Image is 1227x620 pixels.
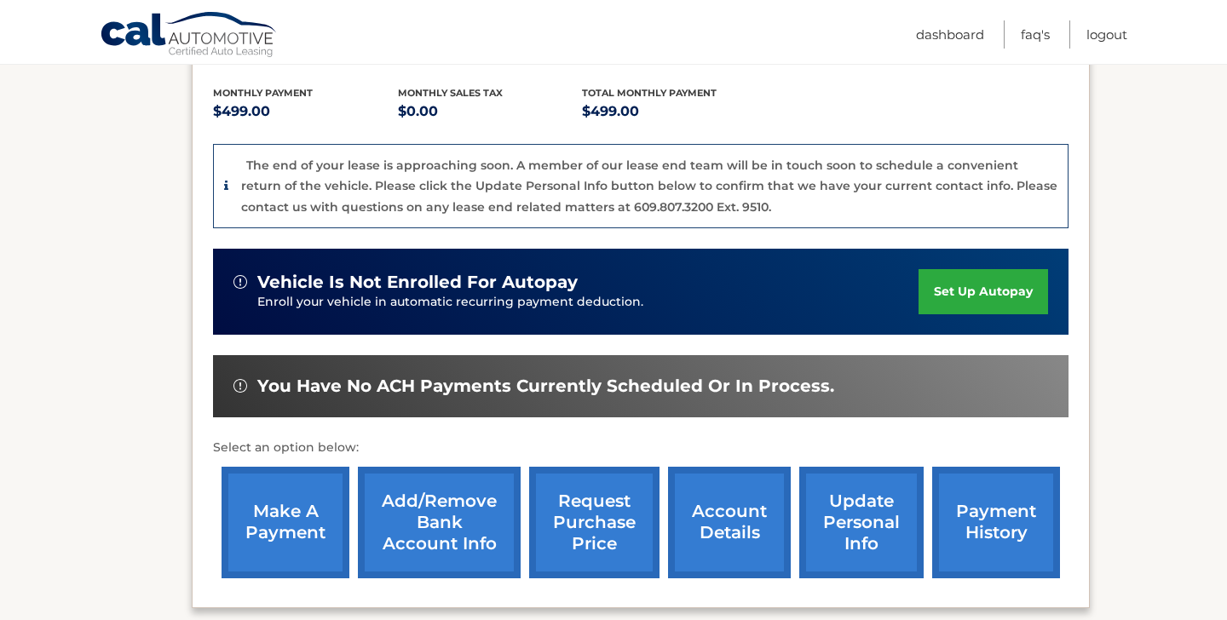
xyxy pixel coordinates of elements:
span: Monthly Payment [213,87,313,99]
p: $499.00 [582,100,767,123]
a: Add/Remove bank account info [358,467,521,578]
p: $499.00 [213,100,398,123]
span: You have no ACH payments currently scheduled or in process. [257,376,834,397]
img: alert-white.svg [233,379,247,393]
a: account details [668,467,791,578]
a: update personal info [799,467,924,578]
a: make a payment [222,467,349,578]
a: Dashboard [916,20,984,49]
img: alert-white.svg [233,275,247,289]
a: set up autopay [919,269,1048,314]
p: The end of your lease is approaching soon. A member of our lease end team will be in touch soon t... [241,158,1057,215]
a: Cal Automotive [100,11,279,60]
span: Monthly sales Tax [398,87,503,99]
a: FAQ's [1021,20,1050,49]
span: vehicle is not enrolled for autopay [257,272,578,293]
a: Logout [1086,20,1127,49]
p: $0.00 [398,100,583,123]
p: Enroll your vehicle in automatic recurring payment deduction. [257,293,919,312]
p: Select an option below: [213,438,1069,458]
a: request purchase price [529,467,660,578]
span: Total Monthly Payment [582,87,717,99]
a: payment history [932,467,1060,578]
